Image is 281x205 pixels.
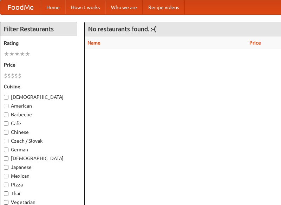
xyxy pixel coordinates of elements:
label: Japanese [4,164,73,171]
input: Pizza [4,183,8,187]
label: Mexican [4,172,73,179]
li: $ [14,72,18,80]
h5: Cuisine [4,83,73,90]
input: Mexican [4,174,8,178]
li: ★ [4,50,9,58]
li: $ [7,72,11,80]
label: [DEMOGRAPHIC_DATA] [4,155,73,162]
a: Recipe videos [143,0,185,14]
h5: Price [4,61,73,68]
label: Thai [4,190,73,197]
li: ★ [14,50,20,58]
label: [DEMOGRAPHIC_DATA] [4,94,73,101]
input: German [4,148,8,152]
h5: Rating [4,40,73,47]
a: Price [249,40,261,46]
a: FoodMe [0,0,41,14]
li: ★ [9,50,14,58]
input: Japanese [4,165,8,170]
input: Thai [4,191,8,196]
ng-pluralize: No restaurants found. :-( [88,26,156,32]
input: Vegetarian [4,200,8,205]
h4: Filter Restaurants [0,22,77,36]
label: American [4,102,73,109]
li: $ [18,72,21,80]
a: Home [41,0,65,14]
li: ★ [25,50,30,58]
input: Barbecue [4,112,8,117]
label: Pizza [4,181,73,188]
li: ★ [20,50,25,58]
input: Chinese [4,130,8,135]
li: $ [4,72,7,80]
a: How it works [65,0,105,14]
label: Cafe [4,120,73,127]
input: American [4,104,8,108]
label: Czech / Slovak [4,137,73,144]
input: [DEMOGRAPHIC_DATA] [4,95,8,100]
li: $ [11,72,14,80]
a: Who we are [105,0,143,14]
label: German [4,146,73,153]
input: Czech / Slovak [4,139,8,143]
label: Chinese [4,129,73,136]
a: Name [87,40,100,46]
label: Barbecue [4,111,73,118]
input: [DEMOGRAPHIC_DATA] [4,156,8,161]
input: Cafe [4,121,8,126]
